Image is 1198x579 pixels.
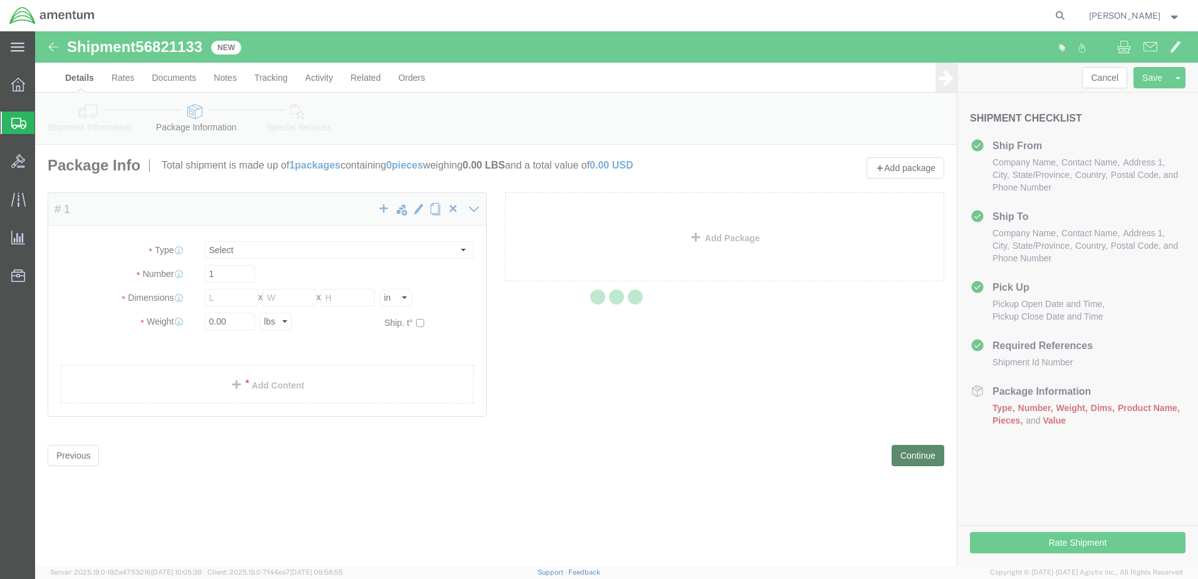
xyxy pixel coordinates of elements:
[50,568,202,576] span: Server: 2025.19.0-192a4753216
[1089,9,1160,23] span: Scott Meyers
[538,568,569,576] a: Support
[151,568,202,576] span: [DATE] 10:05:38
[1088,8,1181,23] button: [PERSON_NAME]
[9,6,95,25] img: logo
[290,568,343,576] span: [DATE] 09:58:55
[990,567,1183,578] span: Copyright © [DATE]-[DATE] Agistix Inc., All Rights Reserved
[207,568,343,576] span: Client: 2025.19.0-7f44ea7
[568,568,600,576] a: Feedback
